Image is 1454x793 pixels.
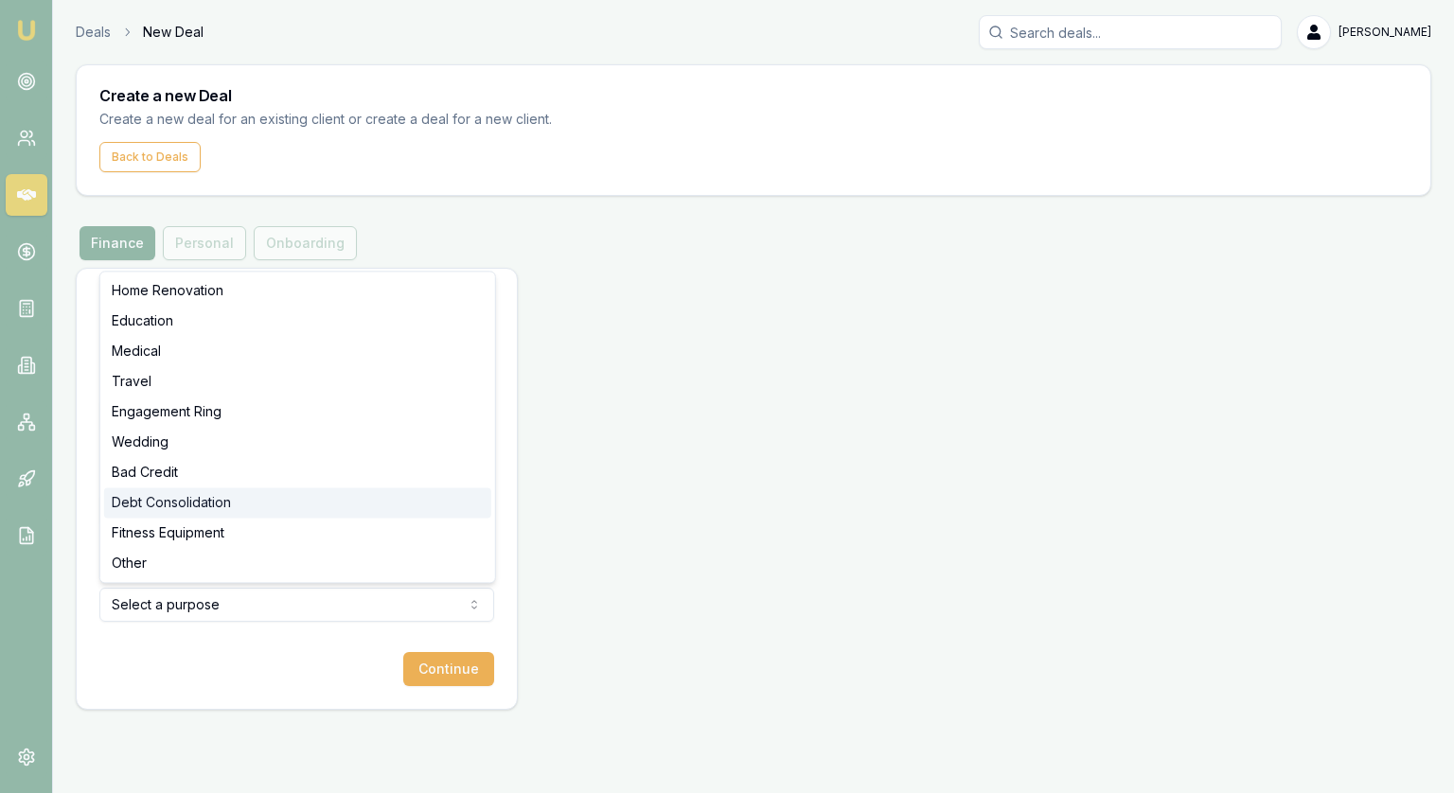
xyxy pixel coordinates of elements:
[112,342,161,361] span: Medical
[112,281,223,300] span: Home Renovation
[112,372,151,391] span: Travel
[112,493,231,512] span: Debt Consolidation
[112,523,224,542] span: Fitness Equipment
[112,554,147,573] span: Other
[112,432,168,451] span: Wedding
[112,402,222,421] span: Engagement Ring
[112,463,178,482] span: Bad Credit
[112,311,173,330] span: Education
